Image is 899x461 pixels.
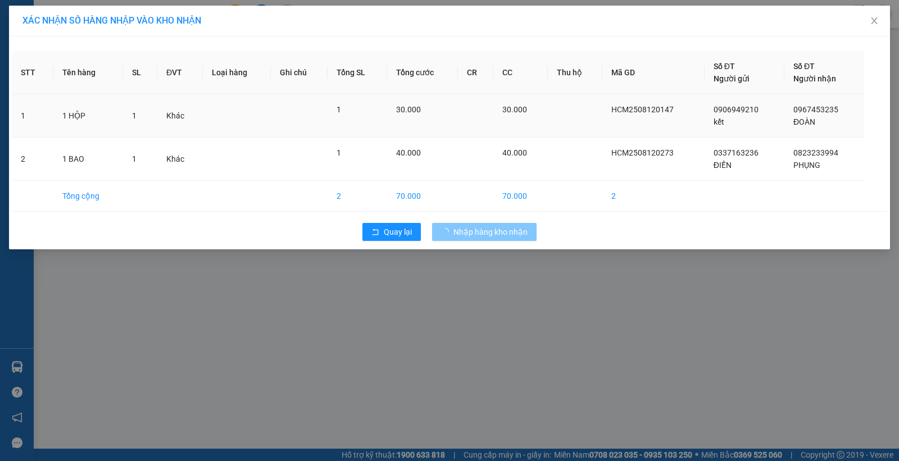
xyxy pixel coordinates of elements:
button: Nhập hàng kho nhận [432,223,537,241]
span: 0906949210 [714,105,759,114]
td: 70.000 [493,181,548,212]
td: Khác [157,138,203,181]
th: Loại hàng [203,51,271,94]
span: Nhập hàng kho nhận [453,226,528,238]
span: 0967453235 [793,105,838,114]
td: 2 [12,138,53,181]
th: Tổng cước [387,51,458,94]
span: 1 [337,105,341,114]
th: ĐVT [157,51,203,94]
span: Số ĐT [714,62,735,71]
th: Mã GD [602,51,705,94]
span: kết [714,117,724,126]
span: Quay lại [384,226,412,238]
th: Ghi chú [271,51,328,94]
th: Tên hàng [53,51,123,94]
span: HCM2508120273 [611,148,674,157]
th: Thu hộ [548,51,603,94]
span: close [870,16,879,25]
li: 85 [PERSON_NAME] [5,25,214,39]
span: HCM2508120147 [611,105,674,114]
span: 1 [337,148,341,157]
b: GỬI : VP Phước Long [5,70,152,89]
th: Tổng SL [328,51,387,94]
th: SL [123,51,157,94]
button: rollbackQuay lại [362,223,421,241]
span: Người gửi [714,74,750,83]
td: 1 BAO [53,138,123,181]
span: rollback [371,228,379,237]
li: 02839.63.63.63 [5,39,214,53]
span: 40.000 [502,148,527,157]
span: 1 [132,111,137,120]
td: Tổng cộng [53,181,123,212]
span: phone [65,41,74,50]
span: 1 [132,154,137,163]
td: Khác [157,94,203,138]
span: 0823233994 [793,148,838,157]
span: ĐIỀN [714,161,732,170]
td: 2 [602,181,705,212]
button: Close [859,6,890,37]
span: ĐOÀN [793,117,815,126]
td: 2 [328,181,387,212]
td: 70.000 [387,181,458,212]
td: 1 [12,94,53,138]
span: Người nhận [793,74,836,83]
span: 40.000 [396,148,421,157]
span: loading [441,228,453,236]
span: environment [65,27,74,36]
b: [PERSON_NAME] [65,7,159,21]
span: Số ĐT [793,62,815,71]
span: 0337163236 [714,148,759,157]
span: 30.000 [502,105,527,114]
span: 30.000 [396,105,421,114]
th: CR [458,51,493,94]
td: 1 HỘP [53,94,123,138]
th: CC [493,51,548,94]
th: STT [12,51,53,94]
span: XÁC NHẬN SỐ HÀNG NHẬP VÀO KHO NHẬN [22,15,201,26]
span: PHỤNG [793,161,820,170]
